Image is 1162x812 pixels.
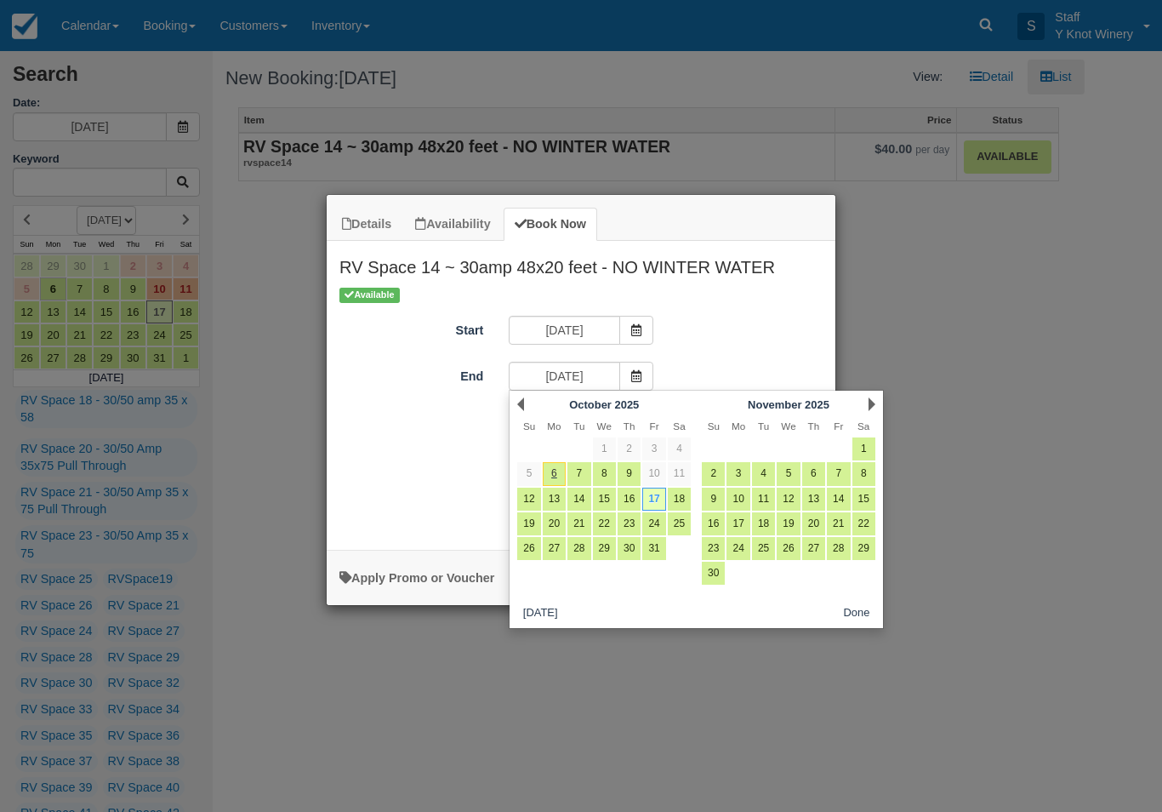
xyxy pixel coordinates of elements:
[543,488,566,511] a: 13
[758,420,769,432] span: Tuesday
[777,512,800,535] a: 19
[752,537,775,560] a: 25
[726,512,749,535] a: 17
[543,512,566,535] a: 20
[569,398,612,411] span: October
[567,488,590,511] a: 14
[642,512,665,535] a: 24
[642,488,665,511] a: 17
[516,603,564,624] button: [DATE]
[567,537,590,560] a: 28
[327,520,835,541] div: :
[852,437,875,460] a: 1
[781,420,795,432] span: Wednesday
[673,420,685,432] span: Saturday
[517,512,540,535] a: 19
[752,488,775,511] a: 11
[668,512,691,535] a: 25
[852,512,875,535] a: 22
[593,488,616,511] a: 15
[331,208,402,241] a: Details
[834,420,843,432] span: Friday
[827,512,850,535] a: 21
[642,437,665,460] a: 3
[618,537,641,560] a: 30
[827,537,850,560] a: 28
[618,488,641,511] a: 16
[543,462,566,485] a: 6
[777,462,800,485] a: 5
[777,488,800,511] a: 12
[593,437,616,460] a: 1
[748,398,801,411] span: November
[752,512,775,535] a: 18
[869,397,875,411] a: Next
[752,462,775,485] a: 4
[726,488,749,511] a: 10
[726,462,749,485] a: 3
[827,488,850,511] a: 14
[702,488,725,511] a: 9
[567,512,590,535] a: 21
[802,462,825,485] a: 6
[852,488,875,511] a: 15
[618,437,641,460] a: 2
[517,397,524,411] a: Prev
[543,537,566,560] a: 27
[726,537,749,560] a: 24
[702,537,725,560] a: 23
[805,398,829,411] span: 2025
[777,537,800,560] a: 26
[827,462,850,485] a: 7
[523,420,535,432] span: Sunday
[567,462,590,485] a: 7
[702,512,725,535] a: 16
[668,462,691,485] a: 11
[642,462,665,485] a: 10
[404,208,501,241] a: Availability
[517,537,540,560] a: 26
[327,362,496,386] label: End
[732,420,745,432] span: Monday
[339,571,494,585] a: Apply Voucher
[702,562,725,585] a: 30
[852,537,875,560] a: 29
[517,488,540,511] a: 12
[573,420,584,432] span: Tuesday
[837,603,877,624] button: Done
[852,462,875,485] a: 8
[708,420,720,432] span: Sunday
[668,488,691,511] a: 18
[615,398,640,411] span: 2025
[593,462,616,485] a: 8
[802,537,825,560] a: 27
[327,316,496,340] label: Start
[618,462,641,485] a: 9
[650,420,659,432] span: Friday
[808,420,820,432] span: Thursday
[547,420,561,432] span: Monday
[642,537,665,560] a: 31
[802,488,825,511] a: 13
[327,241,835,285] h2: RV Space 14 ~ 30amp 48x20 feet - NO WINTER WATER
[504,208,597,241] a: Book Now
[327,241,835,541] div: Item Modal
[593,512,616,535] a: 22
[618,512,641,535] a: 23
[339,288,400,302] span: Available
[624,420,635,432] span: Thursday
[517,462,540,485] a: 5
[593,537,616,560] a: 29
[857,420,869,432] span: Saturday
[668,437,691,460] a: 4
[802,512,825,535] a: 20
[702,462,725,485] a: 2
[597,420,612,432] span: Wednesday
